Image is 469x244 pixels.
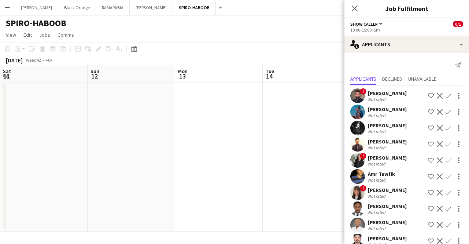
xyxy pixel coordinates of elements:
[368,145,387,150] div: Not rated
[368,161,387,167] div: Not rated
[368,138,407,145] div: [PERSON_NAME]
[453,21,463,27] span: 0/1
[368,154,407,161] div: [PERSON_NAME]
[96,0,130,15] button: RAMARABIA
[266,68,274,74] span: Tue
[178,68,188,74] span: Mon
[6,18,66,29] h1: SPIRO-HABOOB
[368,210,387,215] div: Not rated
[368,226,387,231] div: Not rated
[130,0,173,15] button: [PERSON_NAME]
[89,72,99,80] span: 12
[15,0,58,15] button: [PERSON_NAME]
[21,30,35,40] a: Edit
[350,27,463,33] div: 10:00-15:00 (5h)
[3,68,11,74] span: Sat
[58,0,96,15] button: Black Orange
[368,193,387,199] div: Not rated
[350,76,376,81] span: Applicants
[382,76,402,81] span: Declined
[350,21,384,27] button: Show Caller
[368,219,407,226] div: [PERSON_NAME]
[265,72,274,80] span: 14
[344,36,469,53] div: Applicants
[24,57,43,63] span: Week 42
[91,68,99,74] span: Sun
[45,57,52,63] div: +04
[368,122,407,129] div: [PERSON_NAME]
[2,72,11,80] span: 11
[58,32,74,38] span: Comms
[177,72,188,80] span: 13
[368,90,407,96] div: [PERSON_NAME]
[36,30,53,40] a: Jobs
[368,235,407,242] div: [PERSON_NAME]
[360,88,366,95] span: !
[368,106,407,113] div: [PERSON_NAME]
[360,153,366,159] span: !
[368,171,395,177] div: Amr Tawfik
[368,129,387,134] div: Not rated
[408,76,436,81] span: Unavailable
[344,4,469,13] h3: Job Fulfilment
[173,0,216,15] button: SPIRO-HABOOB
[368,96,387,102] div: Not rated
[6,57,23,64] div: [DATE]
[368,187,407,193] div: [PERSON_NAME]
[23,32,32,38] span: Edit
[368,177,387,183] div: Not rated
[3,30,19,40] a: View
[39,32,50,38] span: Jobs
[350,21,378,27] span: Show Caller
[360,185,366,192] span: !
[55,30,77,40] a: Comms
[368,203,407,210] div: [PERSON_NAME]
[6,32,16,38] span: View
[368,113,387,118] div: Not rated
